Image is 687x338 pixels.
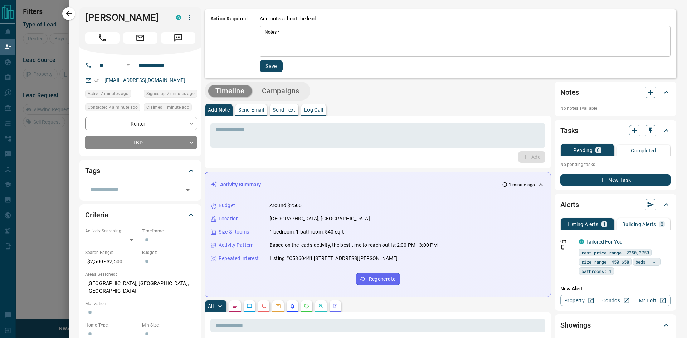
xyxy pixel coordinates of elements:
[304,107,323,112] p: Log Call
[85,165,100,176] h2: Tags
[661,222,663,227] p: 0
[560,159,671,170] p: No pending tasks
[567,222,599,227] p: Listing Alerts
[560,238,575,245] p: Off
[142,249,195,256] p: Budget:
[124,61,132,69] button: Open
[123,32,157,44] span: Email
[85,206,195,224] div: Criteria
[85,322,138,328] p: Home Type:
[560,87,579,98] h2: Notes
[560,125,578,136] h2: Tasks
[622,222,656,227] p: Building Alerts
[208,107,230,112] p: Add Note
[161,32,195,44] span: Message
[85,117,197,130] div: Renter
[85,249,138,256] p: Search Range:
[560,174,671,186] button: New Task
[219,255,259,262] p: Repeated Interest
[85,228,138,234] p: Actively Searching:
[85,209,108,221] h2: Criteria
[210,15,249,72] p: Action Required:
[94,78,99,83] svg: Email Verified
[85,103,140,113] div: Sun Aug 17 2025
[85,136,197,149] div: TBD
[85,32,120,44] span: Call
[560,122,671,139] div: Tasks
[269,228,344,236] p: 1 bedroom, 1 bathroom, 540 sqft
[560,84,671,101] div: Notes
[104,77,185,83] a: [EMAIL_ADDRESS][DOMAIN_NAME]
[85,162,195,179] div: Tags
[146,90,195,97] span: Signed up 7 minutes ago
[232,303,238,309] svg: Notes
[88,104,138,111] span: Contacted < a minute ago
[269,215,370,222] p: [GEOGRAPHIC_DATA], [GEOGRAPHIC_DATA]
[146,104,189,111] span: Claimed 1 minute ago
[85,300,195,307] p: Motivation:
[88,90,128,97] span: Active 7 minutes ago
[603,222,606,227] p: 1
[635,258,658,265] span: beds: 1-1
[332,303,338,309] svg: Agent Actions
[560,285,671,293] p: New Alert:
[176,15,181,20] div: condos.ca
[238,107,264,112] p: Send Email
[560,319,591,331] h2: Showings
[219,202,235,209] p: Budget
[255,85,307,97] button: Campaigns
[247,303,252,309] svg: Lead Browsing Activity
[581,268,612,275] span: bathrooms: 1
[219,241,254,249] p: Activity Pattern
[260,60,283,72] button: Save
[273,107,296,112] p: Send Text
[560,317,671,334] div: Showings
[142,228,195,234] p: Timeframe:
[219,228,249,236] p: Size & Rooms
[208,304,214,309] p: All
[634,295,671,306] a: Mr.Loft
[509,182,535,188] p: 1 minute ago
[219,215,239,222] p: Location
[85,12,165,23] h1: [PERSON_NAME]
[260,15,316,23] p: Add notes about the lead
[356,273,400,285] button: Regenerate
[581,258,629,265] span: size range: 450,658
[631,148,656,153] p: Completed
[261,303,267,309] svg: Calls
[85,256,138,268] p: $2,500 - $2,500
[560,196,671,213] div: Alerts
[220,181,261,188] p: Activity Summary
[211,178,545,191] div: Activity Summary1 minute ago
[560,105,671,112] p: No notes available
[560,295,597,306] a: Property
[269,202,302,209] p: Around $2500
[597,295,634,306] a: Condos
[318,303,324,309] svg: Opportunities
[304,303,310,309] svg: Requests
[144,90,197,100] div: Sun Aug 17 2025
[208,85,252,97] button: Timeline
[85,90,140,100] div: Sun Aug 17 2025
[560,245,565,250] svg: Push Notification Only
[183,185,193,195] button: Open
[560,199,579,210] h2: Alerts
[85,271,195,278] p: Areas Searched:
[269,241,438,249] p: Based on the lead's activity, the best time to reach out is: 2:00 PM - 3:00 PM
[142,322,195,328] p: Min Size:
[597,148,600,153] p: 0
[275,303,281,309] svg: Emails
[144,103,197,113] div: Sun Aug 17 2025
[573,148,593,153] p: Pending
[269,255,398,262] p: Listing #C5860441 [STREET_ADDRESS][PERSON_NAME]
[586,239,623,245] a: Tailored For You
[579,239,584,244] div: condos.ca
[581,249,649,256] span: rent price range: 2250,2750
[289,303,295,309] svg: Listing Alerts
[85,278,195,297] p: [GEOGRAPHIC_DATA], [GEOGRAPHIC_DATA], [GEOGRAPHIC_DATA]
